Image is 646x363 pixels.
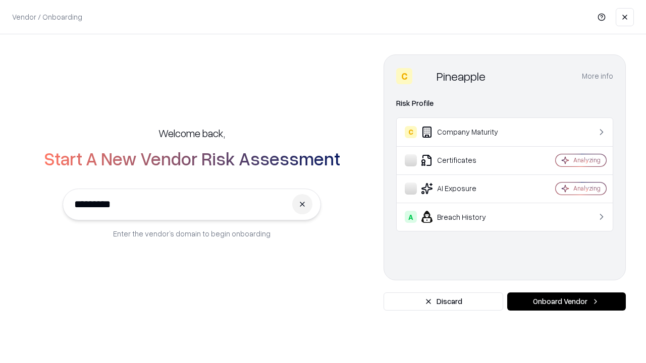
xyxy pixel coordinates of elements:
div: C [405,126,417,138]
div: Company Maturity [405,126,525,138]
h5: Welcome back, [158,126,225,140]
div: Certificates [405,154,525,166]
div: C [396,68,412,84]
img: Pineapple [416,68,433,84]
div: Pineapple [437,68,486,84]
button: More info [582,67,613,85]
div: Analyzing [573,184,601,193]
div: Risk Profile [396,97,613,109]
button: Onboard Vendor [507,292,626,311]
div: AI Exposure [405,183,525,195]
div: Breach History [405,211,525,223]
h2: Start A New Vendor Risk Assessment [44,148,340,168]
button: Discard [384,292,503,311]
div: A [405,211,417,223]
div: Analyzing [573,156,601,164]
p: Vendor / Onboarding [12,12,82,22]
p: Enter the vendor’s domain to begin onboarding [113,228,271,239]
